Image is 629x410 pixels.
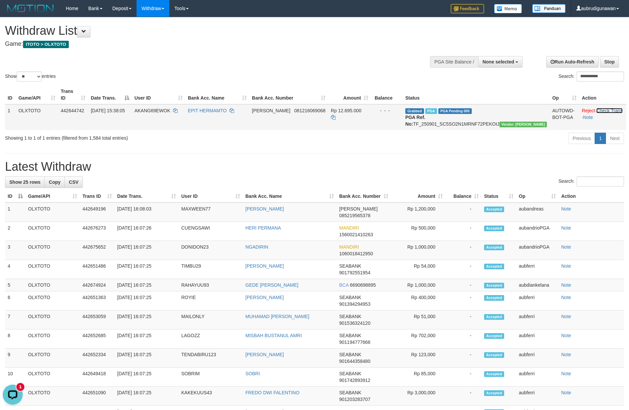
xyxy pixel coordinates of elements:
[391,190,445,202] th: Amount: activate to sort column ascending
[252,108,290,113] span: [PERSON_NAME]
[80,349,115,368] td: 442652334
[5,349,25,368] td: 9
[403,85,550,104] th: Status
[80,368,115,387] td: 442649418
[445,387,481,406] td: -
[391,310,445,329] td: Rp 51,000
[583,115,593,120] a: Note
[339,232,373,237] span: Copy 1560021410263 to clipboard
[80,291,115,310] td: 442651363
[5,3,56,13] img: MOTION_logo.png
[80,387,115,406] td: 442651090
[25,310,80,329] td: OLXTOTO
[561,295,571,300] a: Note
[391,279,445,291] td: Rp 1,000,000
[339,270,370,275] span: Copy 901792551954 to clipboard
[438,108,472,114] span: PGA Pending
[425,108,437,114] span: Marked by aubandreas
[5,329,25,349] td: 8
[339,295,361,300] span: SEABANK
[484,283,504,288] span: Accepted
[445,190,481,202] th: Balance: activate to sort column ascending
[179,387,243,406] td: KAKEKUUS43
[44,176,65,188] a: Copy
[245,206,284,212] a: [PERSON_NAME]
[516,260,559,279] td: aubferri
[499,122,547,127] span: Vendor URL: https://secure5.1velocity.biz
[595,133,606,144] a: 1
[391,260,445,279] td: Rp 54,000
[577,176,624,186] input: Search:
[445,368,481,387] td: -
[243,190,337,202] th: Bank Acc. Name: activate to sort column ascending
[115,387,179,406] td: [DATE] 16:07:25
[5,279,25,291] td: 5
[339,333,361,338] span: SEABANK
[135,108,170,113] span: AKANG69EWOK
[25,190,80,202] th: Game/API: activate to sort column ascending
[403,104,550,130] td: TF_250901_SC5SO2N1MRNF72PEKOIJ
[115,368,179,387] td: [DATE] 16:07:25
[80,279,115,291] td: 442674924
[115,329,179,349] td: [DATE] 16:07:25
[179,310,243,329] td: MAILONLY
[559,190,624,202] th: Action
[5,368,25,387] td: 10
[391,202,445,222] td: Rp 1,200,000
[245,314,309,319] a: MUHAMAD [PERSON_NAME]
[484,371,504,377] span: Accepted
[245,263,284,269] a: [PERSON_NAME]
[484,207,504,212] span: Accepted
[561,371,571,376] a: Note
[561,206,571,212] a: Note
[484,352,504,358] span: Accepted
[484,264,504,269] span: Accepted
[516,291,559,310] td: aubferri
[179,291,243,310] td: ROYIE
[249,85,328,104] th: Bank Acc. Number: activate to sort column ascending
[49,179,60,185] span: Copy
[80,190,115,202] th: Trans ID: activate to sort column ascending
[484,245,504,250] span: Accepted
[179,222,243,241] td: CUENGSAWI
[25,368,80,387] td: OLXTOTO
[88,85,132,104] th: Date Trans.: activate to sort column descending
[478,56,522,67] button: None selected
[445,349,481,368] td: -
[561,263,571,269] a: Note
[484,226,504,231] span: Accepted
[391,291,445,310] td: Rp 400,000
[339,397,370,402] span: Copy 901203283707 to clipboard
[516,349,559,368] td: aubferri
[339,390,361,395] span: SEABANK
[516,387,559,406] td: aubferri
[80,202,115,222] td: 442649196
[339,314,361,319] span: SEABANK
[516,329,559,349] td: aubferri
[245,390,299,395] a: FREDO DWI FALENTINO
[23,41,69,48] span: ITOTO > OLXTOTO
[339,244,359,250] span: MANDIRI
[391,329,445,349] td: Rp 702,000
[568,133,595,144] a: Previous
[25,291,80,310] td: OLXTOTO
[245,333,302,338] a: MISBAH BUSTANUL AMRI
[391,241,445,260] td: Rp 1,000,000
[582,108,595,113] a: Reject
[579,104,626,130] td: · ·
[339,378,370,383] span: Copy 901742893912 to clipboard
[5,190,25,202] th: ID: activate to sort column descending
[374,107,400,114] div: - - -
[484,295,504,301] span: Accepted
[245,244,268,250] a: NGADIRIN
[371,85,403,104] th: Balance
[579,85,626,104] th: Action
[606,133,624,144] a: Next
[5,241,25,260] td: 3
[516,202,559,222] td: aubandreas
[391,349,445,368] td: Rp 123,000
[179,279,243,291] td: RAHAYUU93
[115,310,179,329] td: [DATE] 16:07:25
[5,41,413,47] h4: Game:
[25,279,80,291] td: OLXTOTO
